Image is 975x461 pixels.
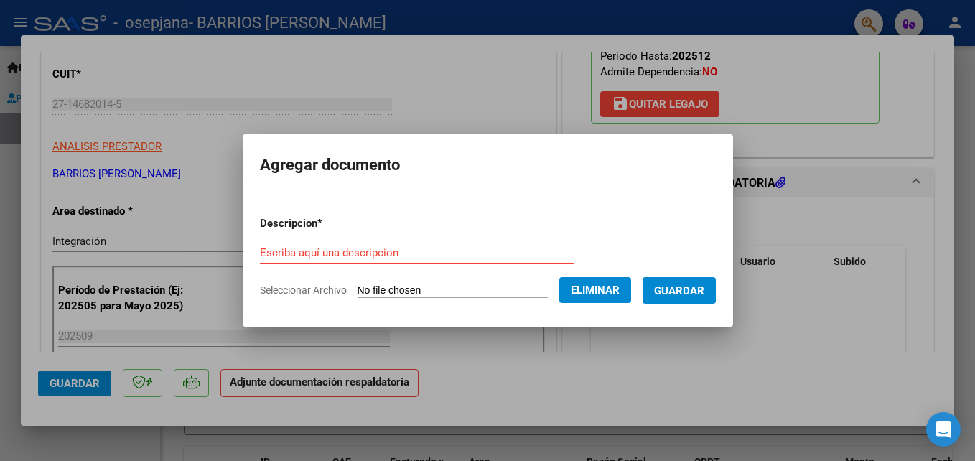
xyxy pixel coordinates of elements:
[260,284,347,296] span: Seleccionar Archivo
[643,277,716,304] button: Guardar
[559,277,631,303] button: Eliminar
[654,284,704,297] span: Guardar
[260,215,397,232] p: Descripcion
[926,412,961,447] div: Open Intercom Messenger
[260,152,716,179] h2: Agregar documento
[571,284,620,297] span: Eliminar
